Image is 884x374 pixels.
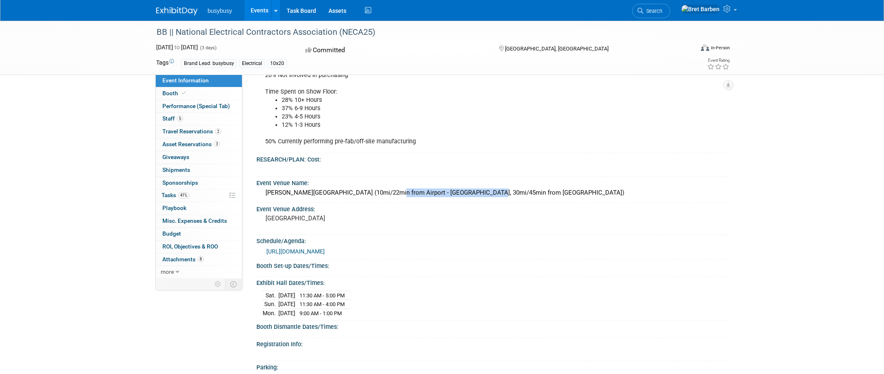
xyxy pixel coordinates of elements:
a: Staff5 [156,113,242,125]
div: Booth Set-up Dates/Times: [256,260,728,270]
li: 28% 10+ Hours [282,96,631,104]
span: 8 [198,256,204,262]
li: 23% 4-5 Hours [282,113,631,121]
td: [DATE] [278,309,295,317]
span: to [173,44,181,51]
div: Exhibit Hall Dates/Times: [256,277,728,287]
a: Asset Reservations3 [156,138,242,151]
a: Playbook [156,202,242,215]
span: Attachments [162,256,204,263]
div: [PERSON_NAME][GEOGRAPHIC_DATA] (10mi/22min from Airport - [GEOGRAPHIC_DATA], 30mi/45min from [GEO... [263,186,722,199]
td: Toggle Event Tabs [225,279,242,290]
a: Performance (Special Tab) [156,100,242,113]
span: Search [643,8,662,14]
span: Staff [162,115,183,122]
a: more [156,266,242,278]
span: busybusy [208,7,232,14]
td: Personalize Event Tab Strip [211,279,225,290]
span: 3 [214,141,220,147]
img: ExhibitDay [156,7,198,15]
a: Giveaways [156,151,242,164]
span: 2 [215,128,221,135]
a: Shipments [156,164,242,176]
div: Committed [303,43,486,58]
td: [DATE] [278,291,295,300]
span: more [161,268,174,275]
div: Schedule/Agenda: [256,235,728,245]
div: 10x20 [268,59,287,68]
div: Event Rating [707,58,729,63]
div: Event Venue Address: [256,203,728,213]
a: Search [632,4,670,18]
span: Performance (Special Tab) [162,103,230,109]
span: Event Information [162,77,209,84]
a: Budget [156,228,242,240]
div: RESEARCH/PLAN: Cost: [256,153,728,164]
span: (3 days) [199,45,217,51]
span: Sponsorships [162,179,198,186]
li: 12% 1-3 Hours [282,121,631,129]
a: Sponsorships [156,177,242,189]
a: [URL][DOMAIN_NAME] [266,248,325,255]
a: Misc. Expenses & Credits [156,215,242,227]
span: [GEOGRAPHIC_DATA], [GEOGRAPHIC_DATA] [505,46,609,52]
div: Parking: [256,361,728,372]
td: Tags [156,58,174,68]
a: Tasks41% [156,189,242,202]
span: Tasks [162,192,189,198]
span: Booth [162,90,188,97]
span: Giveaways [162,154,189,160]
span: ROI, Objectives & ROO [162,243,218,250]
span: Budget [162,230,181,237]
span: Playbook [162,205,186,211]
span: 9:00 AM - 1:00 PM [299,310,342,316]
span: Travel Reservations [162,128,221,135]
img: Bret Barben [681,5,720,14]
span: 41% [178,192,189,198]
td: [DATE] [278,300,295,309]
i: Booth reservation complete [182,91,186,95]
span: Misc. Expenses & Credits [162,217,227,224]
td: Mon. [263,309,278,317]
span: 5 [177,116,183,122]
a: Attachments8 [156,253,242,266]
td: Sun. [263,300,278,309]
div: Event Venue Name: [256,177,728,187]
div: Brand Lead: busybusy [181,59,237,68]
img: Format-Inperson.png [701,44,709,51]
div: Booth Dismantle Dates/Times: [256,321,728,331]
div: BB || National Electrical Contractors Association (NECA25) [154,25,681,40]
span: 11:30 AM - 5:00 PM [299,292,345,299]
div: Electrical [239,59,265,68]
span: Asset Reservations [162,141,220,147]
a: Event Information [156,75,242,87]
a: Booth [156,87,242,100]
div: Event Format [645,43,730,55]
span: [DATE] [DATE] [156,44,198,51]
span: 11:30 AM - 4:00 PM [299,301,345,307]
div: Registration Info: [256,338,728,348]
div: In-Person [710,45,730,51]
pre: [GEOGRAPHIC_DATA] [266,215,444,222]
li: 37% 6-9 Hours [282,104,631,113]
td: Sat. [263,291,278,300]
a: Travel Reservations2 [156,125,242,138]
a: ROI, Objectives & ROO [156,241,242,253]
span: Shipments [162,166,190,173]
